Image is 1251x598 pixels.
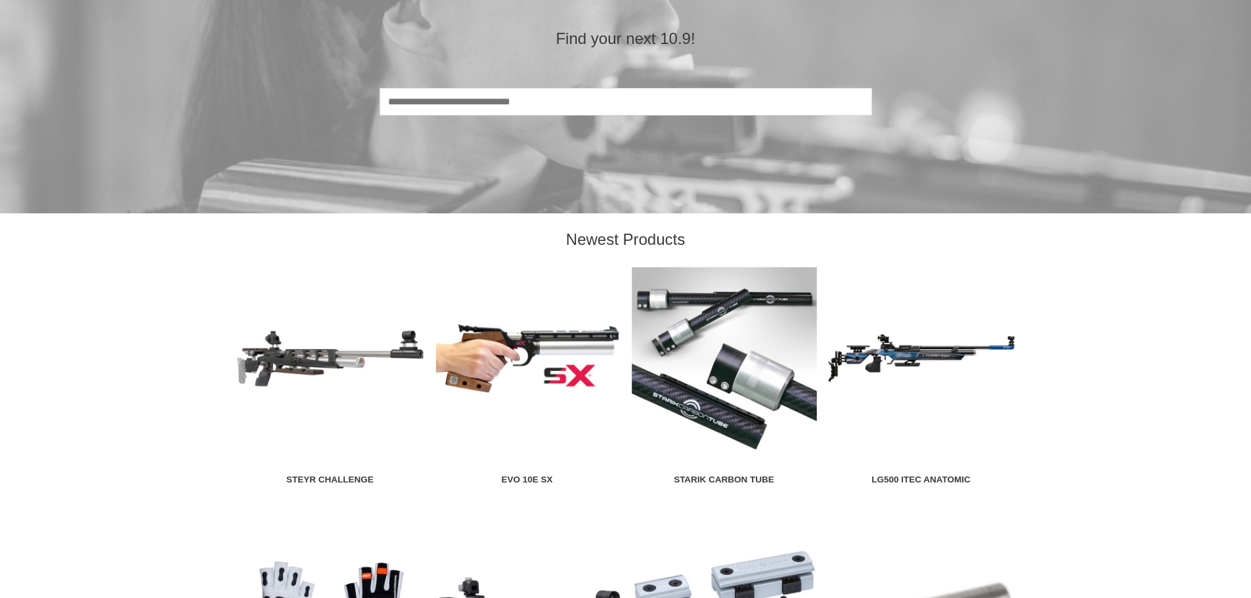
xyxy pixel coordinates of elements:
a: Steyr Challenge Steyr Challenge [237,265,424,491]
img: LG500 itec Anatomic [828,265,1015,452]
img: Steyr Challenge [237,265,424,452]
a: EVO 10E SX EVO 10E SX [434,265,621,491]
a: LG500 itec Anatomic LG500 itec Anatomic [828,265,1015,491]
a: Starik Carbon Tube Starik Carbon Tube [631,265,818,491]
h2: Find your next 10.9! [380,28,872,49]
div: Starik Carbon Tube [631,473,818,486]
div: EVO 10E SX [434,473,621,486]
div: LG500 itec Anatomic [828,473,1015,486]
img: Starik Carbon Tube [631,265,818,452]
h2: Newest Products [232,229,1020,249]
div: Steyr Challenge [237,473,424,486]
img: EVO 10E SX [434,265,621,452]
